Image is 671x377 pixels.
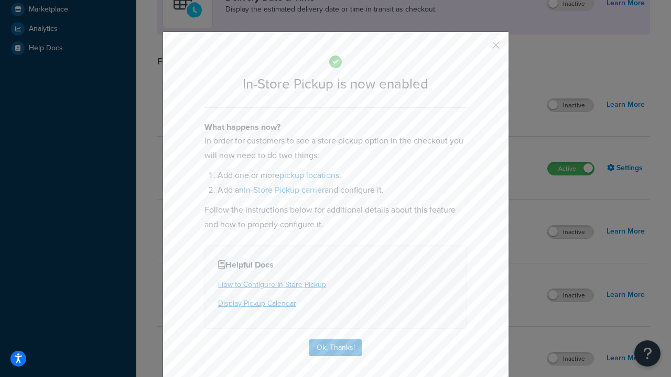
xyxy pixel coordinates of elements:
[218,279,326,290] a: How to Configure In-Store Pickup
[244,184,324,196] a: In-Store Pickup carrier
[204,134,467,163] p: In order for customers to see a store pickup option in the checkout you will now need to do two t...
[218,168,467,183] li: Add one or more .
[279,169,339,181] a: pickup locations
[309,339,362,356] button: Ok, Thanks!
[218,259,453,271] h4: Helpful Docs
[218,183,467,197] li: Add an and configure it.
[204,203,467,232] p: Follow the instructions below for additional details about this feature and how to properly confi...
[204,76,467,92] h2: In-Store Pickup is now enabled
[204,121,467,134] h4: What happens now?
[218,298,296,309] a: Display Pickup Calendar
